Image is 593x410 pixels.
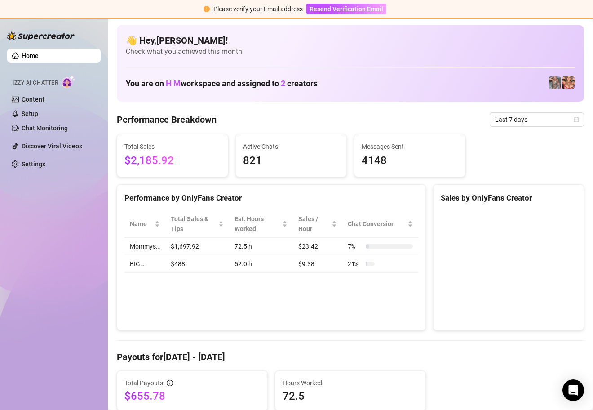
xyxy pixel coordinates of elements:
[130,219,153,229] span: Name
[348,219,406,229] span: Chat Conversion
[117,351,584,363] h4: Payouts for [DATE] - [DATE]
[124,152,221,169] span: $2,185.92
[293,238,342,255] td: $23.42
[124,238,165,255] td: Mommys…
[229,255,293,273] td: 52.0 h
[283,389,418,403] span: 72.5
[117,113,217,126] h4: Performance Breakdown
[293,210,342,238] th: Sales / Hour
[171,214,217,234] span: Total Sales & Tips
[562,379,584,401] div: Open Intercom Messenger
[13,79,58,87] span: Izzy AI Chatter
[574,117,579,122] span: calendar
[165,238,229,255] td: $1,697.92
[310,5,383,13] span: Resend Verification Email
[126,47,575,57] span: Check what you achieved this month
[229,238,293,255] td: 72.5 h
[22,96,44,103] a: Content
[62,75,75,88] img: AI Chatter
[124,142,221,152] span: Total Sales
[362,142,458,152] span: Messages Sent
[165,210,229,238] th: Total Sales & Tips
[243,142,339,152] span: Active Chats
[124,255,165,273] td: BIG…
[22,143,82,150] a: Discover Viral Videos
[342,210,418,238] th: Chat Conversion
[165,255,229,273] td: $488
[22,52,39,59] a: Home
[235,214,281,234] div: Est. Hours Worked
[204,6,210,12] span: exclamation-circle
[126,34,575,47] h4: 👋 Hey, [PERSON_NAME] !
[348,241,362,251] span: 7 %
[281,79,285,88] span: 2
[124,389,260,403] span: $655.78
[495,113,579,126] span: Last 7 days
[362,152,458,169] span: 4148
[213,4,303,14] div: Please verify your Email address
[293,255,342,273] td: $9.38
[22,110,38,117] a: Setup
[298,214,330,234] span: Sales / Hour
[7,31,75,40] img: logo-BBDzfeDw.svg
[441,192,576,204] div: Sales by OnlyFans Creator
[124,378,163,388] span: Total Payouts
[124,210,165,238] th: Name
[167,380,173,386] span: info-circle
[549,76,561,89] img: pennylondonvip
[306,4,386,14] button: Resend Verification Email
[348,259,362,269] span: 21 %
[22,160,45,168] a: Settings
[243,152,339,169] span: 821
[283,378,418,388] span: Hours Worked
[126,79,318,89] h1: You are on workspace and assigned to creators
[22,125,68,132] a: Chat Monitoring
[562,76,575,89] img: pennylondon
[124,192,418,204] div: Performance by OnlyFans Creator
[166,79,181,88] span: H M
